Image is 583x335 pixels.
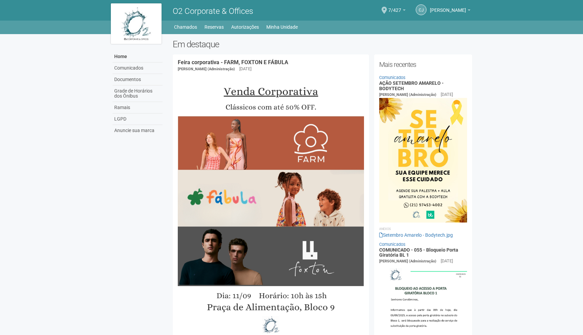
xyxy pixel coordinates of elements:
[113,102,163,113] a: Ramais
[266,22,298,32] a: Minha Unidade
[388,8,406,14] a: 7/427
[239,66,251,72] div: [DATE]
[111,3,162,44] img: logo.jpg
[379,226,467,232] li: Anexos
[173,39,472,49] h2: Em destaque
[379,259,436,263] span: [PERSON_NAME] (Administração)
[113,125,163,136] a: Anuncie sua marca
[204,22,224,32] a: Reservas
[231,22,259,32] a: Autorizações
[379,247,458,258] a: COMUNICADO - 055 - Bloqueio Porta Giratória BL 1
[379,232,453,238] a: Setembro Amarelo - Bodytech.jpg
[379,242,406,247] a: Comunicados
[416,4,427,15] a: CJ
[441,258,453,264] div: [DATE]
[113,113,163,125] a: LGPD
[173,6,253,16] span: O2 Corporate & Offices
[113,62,163,74] a: Comunicados
[113,85,163,102] a: Grade de Horários dos Ônibus
[174,22,197,32] a: Chamados
[178,59,288,66] a: Feira corporativa - FARM, FOXTON E FÁBULA
[430,1,466,13] span: CESAR JAHARA DE ALBUQUERQUE
[379,75,406,80] a: Comunicados
[430,8,470,14] a: [PERSON_NAME]
[178,67,235,71] span: [PERSON_NAME] (Administração)
[113,51,163,62] a: Home
[379,93,436,97] span: [PERSON_NAME] (Administração)
[379,59,467,70] h2: Mais recentes
[113,74,163,85] a: Documentos
[388,1,401,13] span: 7/427
[441,92,453,98] div: [DATE]
[379,98,467,223] img: Setembro%20Amarelo%20-%20Bodytech.jpg
[379,80,444,91] a: AÇÃO SETEMBRO AMARELO - BODYTECH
